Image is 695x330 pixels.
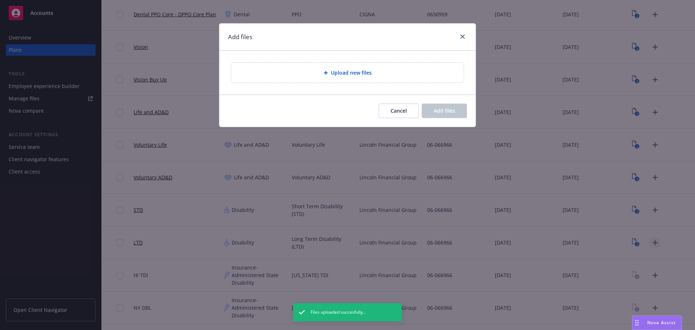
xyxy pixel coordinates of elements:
a: close [458,32,467,41]
span: Cancel [391,107,407,114]
button: Cancel [379,104,419,118]
div: Upload new files [231,62,464,83]
span: Nova Assist [647,319,676,326]
button: Nova Assist [632,316,682,330]
span: Add files [434,107,455,114]
h1: Add files [228,32,252,42]
span: Upload new files [331,69,372,76]
span: Files uploaded succesfully... [311,309,366,316]
button: Add files [422,104,467,118]
div: Drag to move [632,316,641,330]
